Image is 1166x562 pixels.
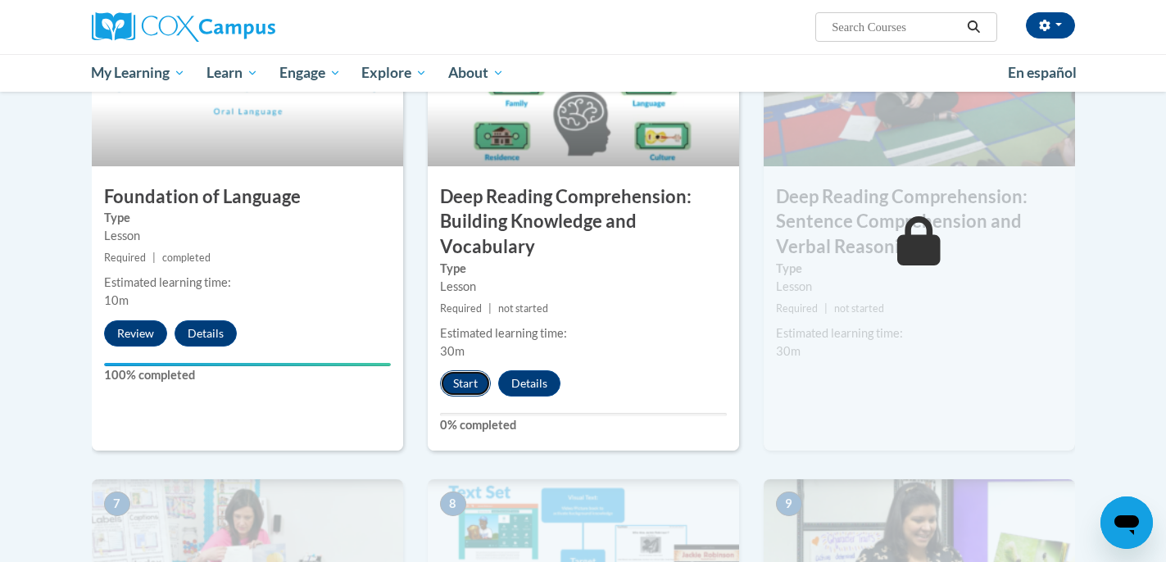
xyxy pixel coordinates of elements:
span: 30m [776,344,801,358]
a: Explore [351,54,438,92]
div: Lesson [440,278,727,296]
a: Cox Campus [92,12,403,42]
span: Required [440,302,482,315]
div: Your progress [104,363,391,366]
span: Explore [361,63,427,83]
div: Estimated learning time: [104,274,391,292]
div: Estimated learning time: [776,324,1063,342]
span: 10m [104,293,129,307]
a: My Learning [81,54,197,92]
div: Lesson [104,227,391,245]
span: En español [1008,64,1077,81]
div: Main menu [67,54,1100,92]
label: Type [440,260,727,278]
label: Type [104,209,391,227]
div: Estimated learning time: [440,324,727,342]
span: | [488,302,492,315]
span: My Learning [91,63,185,83]
button: Account Settings [1026,12,1075,39]
button: Details [498,370,560,397]
span: About [448,63,504,83]
h3: Deep Reading Comprehension: Building Knowledge and Vocabulary [428,184,739,260]
a: Engage [269,54,352,92]
h3: Foundation of Language [92,184,403,210]
span: | [152,252,156,264]
span: not started [498,302,548,315]
button: Search [961,17,986,37]
span: Engage [279,63,341,83]
h3: Deep Reading Comprehension: Sentence Comprehension and Verbal Reasoning [764,184,1075,260]
button: Details [175,320,237,347]
label: 0% completed [440,416,727,434]
span: Learn [206,63,258,83]
a: Learn [196,54,269,92]
input: Search Courses [830,17,961,37]
span: 9 [776,492,802,516]
label: 100% completed [104,366,391,384]
img: Cox Campus [92,12,275,42]
iframe: Button to launch messaging window [1100,496,1153,549]
span: not started [834,302,884,315]
span: Required [104,252,146,264]
span: completed [162,252,211,264]
span: Required [776,302,818,315]
a: En español [997,56,1087,90]
label: Type [776,260,1063,278]
div: Lesson [776,278,1063,296]
span: 8 [440,492,466,516]
button: Start [440,370,491,397]
span: | [824,302,828,315]
button: Review [104,320,167,347]
span: 7 [104,492,130,516]
a: About [438,54,515,92]
span: 30m [440,344,465,358]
